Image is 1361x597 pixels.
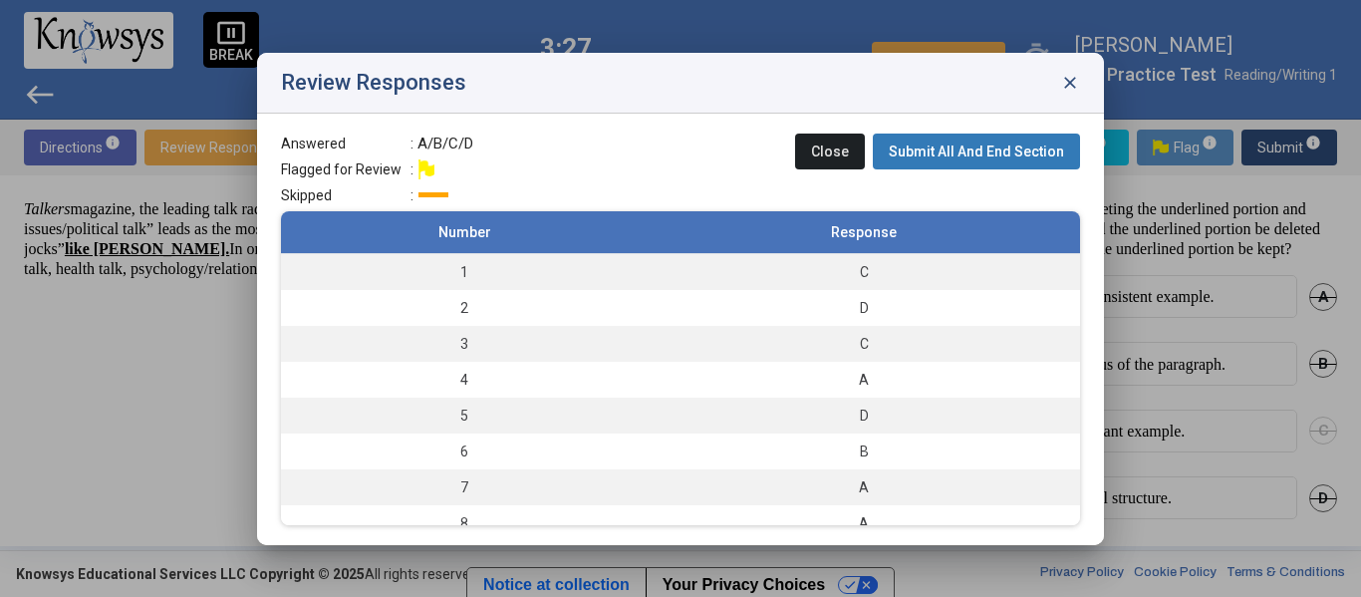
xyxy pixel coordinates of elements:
[658,334,1070,354] div: C
[281,290,648,326] td: 2
[873,134,1080,169] button: Submit All And End Section
[418,159,434,179] img: Flag.png
[281,326,648,362] td: 3
[281,469,648,505] td: 7
[811,144,849,159] span: Close
[658,477,1070,497] div: A
[1060,73,1080,93] span: close
[648,211,1080,254] th: Response
[658,262,1070,282] div: C
[410,185,448,205] label: :
[410,134,473,153] label: : A/B/C/D
[281,134,410,153] span: Answered
[658,513,1070,533] div: A
[281,159,410,179] span: Flagged for Review
[410,159,430,179] label: :
[281,211,648,254] th: Number
[658,370,1070,390] div: A
[658,298,1070,318] div: D
[658,442,1070,461] div: B
[281,253,648,290] td: 1
[795,134,865,169] button: Close
[281,398,648,434] td: 5
[281,505,648,541] td: 8
[281,362,648,398] td: 4
[889,144,1064,159] span: Submit All And End Section
[658,406,1070,426] div: D
[281,185,410,205] span: Skipped
[281,434,648,469] td: 6
[281,71,466,95] h2: Review Responses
